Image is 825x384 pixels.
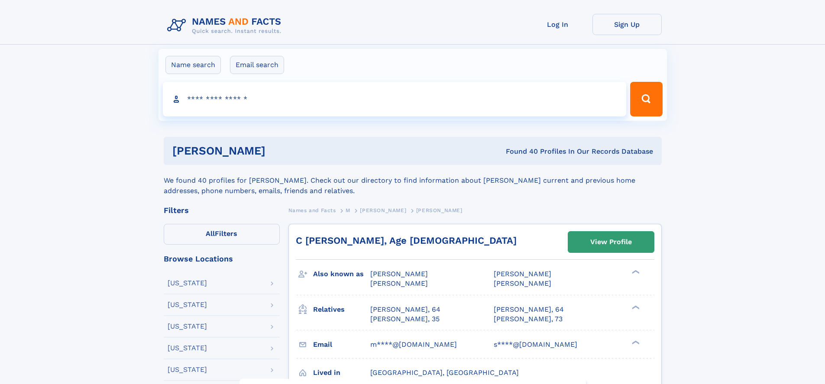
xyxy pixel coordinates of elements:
[164,207,280,214] div: Filters
[172,145,386,156] h1: [PERSON_NAME]
[630,339,640,345] div: ❯
[630,304,640,310] div: ❯
[370,314,440,324] a: [PERSON_NAME], 35
[313,302,370,317] h3: Relatives
[360,205,406,216] a: [PERSON_NAME]
[416,207,463,213] span: [PERSON_NAME]
[313,267,370,281] h3: Also known as
[346,205,350,216] a: M
[168,366,207,373] div: [US_STATE]
[370,270,428,278] span: [PERSON_NAME]
[163,82,627,116] input: search input
[523,14,592,35] a: Log In
[288,205,336,216] a: Names and Facts
[165,56,221,74] label: Name search
[168,301,207,308] div: [US_STATE]
[164,165,662,196] div: We found 40 profiles for [PERSON_NAME]. Check out our directory to find information about [PERSON...
[168,323,207,330] div: [US_STATE]
[360,207,406,213] span: [PERSON_NAME]
[230,56,284,74] label: Email search
[370,279,428,287] span: [PERSON_NAME]
[164,224,280,245] label: Filters
[164,14,288,37] img: Logo Names and Facts
[296,235,517,246] a: C [PERSON_NAME], Age [DEMOGRAPHIC_DATA]
[494,314,563,324] a: [PERSON_NAME], 73
[168,345,207,352] div: [US_STATE]
[630,82,662,116] button: Search Button
[164,255,280,263] div: Browse Locations
[313,365,370,380] h3: Lived in
[346,207,350,213] span: M
[313,337,370,352] h3: Email
[592,14,662,35] a: Sign Up
[590,232,632,252] div: View Profile
[494,305,564,314] a: [PERSON_NAME], 64
[370,368,519,377] span: [GEOGRAPHIC_DATA], [GEOGRAPHIC_DATA]
[494,279,551,287] span: [PERSON_NAME]
[630,269,640,275] div: ❯
[206,229,215,238] span: All
[568,232,654,252] a: View Profile
[370,305,440,314] a: [PERSON_NAME], 64
[168,280,207,287] div: [US_STATE]
[385,147,653,156] div: Found 40 Profiles In Our Records Database
[494,270,551,278] span: [PERSON_NAME]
